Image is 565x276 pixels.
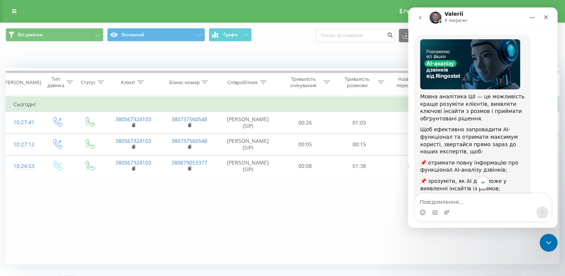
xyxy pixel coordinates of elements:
[115,116,151,123] a: 380567324103
[393,76,432,89] div: Назва схеми переадресації
[278,134,332,155] td: 00:05
[209,28,252,42] button: Графік
[6,27,122,255] div: Мовна аналітика ШІ — це можливість краще розуміти клієнтів, виявляти ключові інсайти з розмов і п...
[278,155,332,177] td: 00:08
[47,76,65,89] div: Тип дзвінка
[408,7,558,228] iframe: Intercom live chat
[171,159,207,166] a: 380679053377
[13,137,33,152] div: 10:27:12
[128,199,140,211] button: Надіслати повідомлення…
[218,112,278,134] td: [PERSON_NAME] (SIP)
[13,115,33,130] div: 10:27:41
[12,152,117,166] div: 📌 отримати повну інформацію про функціонал AI-аналізу дзвінків;
[18,32,43,38] span: Всі дзвінки
[223,32,238,37] span: Графік
[107,28,205,42] button: Основний
[35,202,41,208] button: Завантажити вкладений файл
[12,86,117,115] div: Мовна аналітика ШІ — це можливість краще розуміти клієнтів, виявляти ключові інсайти з розмов і п...
[24,202,30,208] button: вибір GIF-файлів
[6,27,143,261] div: Oleksandr каже…
[115,137,151,144] a: 380567324103
[171,137,207,144] a: 380737560548
[332,134,386,155] td: 00:15
[218,155,278,177] td: [PERSON_NAME] (SIP)
[403,8,458,14] span: Реферальна програма
[332,155,386,177] td: 01:38
[540,234,558,252] iframe: Intercom live chat
[169,79,199,86] div: Бізнес номер
[332,112,386,134] td: 01:03
[3,79,41,86] div: [PERSON_NAME]
[121,79,135,86] div: Клієнт
[6,97,559,112] td: Сьогодні
[386,155,442,177] td: Main
[227,79,258,86] div: Співробітник
[81,79,96,86] div: Статус
[6,186,143,199] textarea: Повідомлення...
[115,159,151,166] a: 380567324103
[285,76,322,89] div: Тривалість очікування
[12,119,117,148] div: Щоб ефективно запровадити AI-функціонал та отримати максимум користі, звертайся прямо зараз до на...
[316,29,395,42] input: Пошук за номером
[12,202,18,208] button: Вибір емодзі
[399,29,439,42] button: Експорт
[171,116,207,123] a: 380737560548
[13,159,33,174] div: 10:24:53
[6,28,103,42] button: Всі дзвінки
[68,169,81,181] button: Scroll to bottom
[218,134,278,155] td: [PERSON_NAME] (SIP)
[339,76,376,89] div: Тривалість розмови
[278,112,332,134] td: 00:26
